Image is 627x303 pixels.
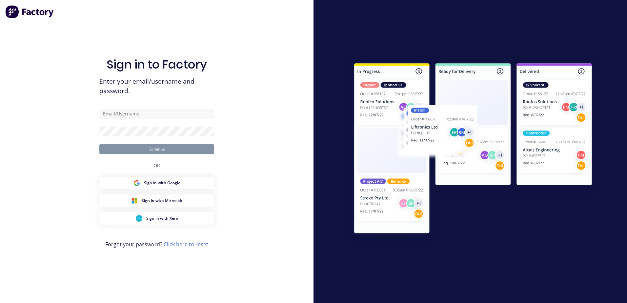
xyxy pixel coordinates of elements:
[99,194,214,207] button: Microsoft Sign inSign in with Microsoft
[99,144,214,154] button: Continue
[105,240,208,248] span: Forgot your password?
[136,215,142,222] img: Xero Sign in
[144,180,180,186] span: Sign in with Google
[99,212,214,225] button: Xero Sign inSign in with Xero
[133,180,140,186] img: Google Sign in
[142,198,183,204] span: Sign in with Microsoft
[99,177,214,189] button: Google Sign inSign in with Google
[107,57,207,71] h1: Sign in to Factory
[131,197,138,204] img: Microsoft Sign in
[153,154,160,177] div: OR
[146,215,178,221] span: Sign in with Xero
[5,5,54,18] img: Factory
[164,241,208,248] a: Click here to reset
[99,109,214,119] input: Email/Username
[340,50,606,249] img: Sign in
[99,77,214,96] span: Enter your email/username and password.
